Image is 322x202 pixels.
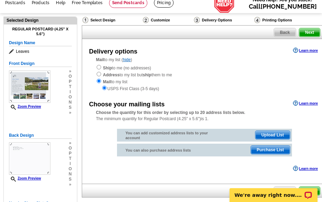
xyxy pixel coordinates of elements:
strong: Mail [96,57,104,62]
div: Printing Options [254,17,315,23]
a: Zoom Preview [9,105,41,108]
h5: Front Design [9,60,72,67]
img: Select Design [82,17,88,23]
span: » [69,182,72,187]
div: You can also purchase address lists [117,144,217,154]
a: Products [32,0,50,5]
a: Help [56,0,65,5]
div: Delivery options [89,47,137,56]
a: Learn more [293,100,318,106]
div: to me (no addresses) to my list but them to me to my list [96,64,313,92]
a: Zoom Preview [9,176,41,180]
div: Select Design [82,17,142,25]
a: hide [123,57,131,62]
h5: Design Name [9,40,72,46]
span: o [69,146,72,151]
a: [PHONE_NUMBER] [261,3,317,10]
span: t [69,84,72,89]
div: You can add customized address lists to your account [117,129,217,142]
span: Next [299,28,320,37]
span: i [69,89,72,95]
strong: Address [103,73,119,77]
span: t [69,156,72,161]
div: Selected Design [4,17,77,23]
div: Delivery Options [193,17,254,25]
h4: Regular Postcard (4.25" x 5.6") [9,27,72,36]
div: Customize [142,17,193,25]
a: Free Templates [72,0,103,5]
span: o [69,74,72,79]
img: small-thumb.jpg [9,70,50,103]
span: s [69,105,72,110]
h5: Back Design [9,132,72,139]
span: n [69,100,72,105]
span: » [69,110,72,115]
img: Printing Options & Summary [254,17,260,23]
span: p [69,151,72,156]
span: p [69,79,72,84]
a: Postcards [5,0,25,5]
a: Learn more [293,166,318,171]
strong: ship [143,73,152,77]
img: Delivery Options [194,17,200,23]
span: Call [249,3,317,10]
div: USPS First Class (3-5 days) [96,85,313,92]
span: Leaves [9,48,72,55]
iframe: LiveChat chat widget [225,180,322,202]
span: o [69,95,72,100]
a: Back [274,28,296,37]
a: Learn more [293,48,318,53]
span: » [69,69,72,74]
span: o [69,166,72,172]
strong: Ship [103,66,112,70]
strong: Choose the quantity for this order by selecting up to 20 address lists below. [96,110,245,115]
strong: Mail [103,79,111,84]
span: s [69,177,72,182]
span: » [69,141,72,146]
img: Customize [143,17,149,23]
div: Choose your mailing lists [89,100,165,109]
img: small-thumb.jpg [9,142,50,175]
span: n [69,172,72,177]
span: i [69,161,72,166]
span: Upload List [255,131,290,139]
span: Purchase List [251,146,290,154]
